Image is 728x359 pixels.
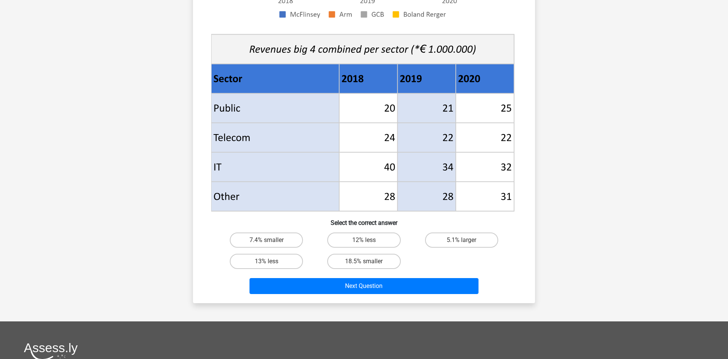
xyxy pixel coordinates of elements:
h6: Select the correct answer [205,213,523,226]
label: 7.4% smaller [230,232,303,248]
label: 5.1% larger [425,232,498,248]
button: Next Question [249,278,479,294]
label: 13% less [230,254,303,269]
label: 12% less [327,232,400,248]
label: 18.5% smaller [327,254,400,269]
